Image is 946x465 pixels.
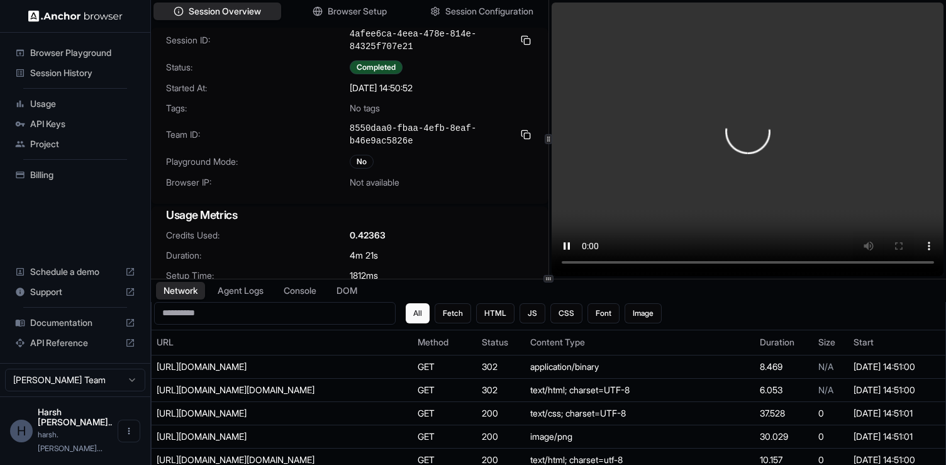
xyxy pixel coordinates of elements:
[166,155,350,168] span: Playground Mode:
[755,378,813,401] td: 6.053
[350,82,413,94] span: [DATE] 14:50:52
[350,269,378,282] span: 1812 ms
[10,333,140,353] div: API Reference
[166,61,350,74] span: Status:
[525,401,755,425] td: text/css; charset=UTF-8
[525,355,755,378] td: application/binary
[166,102,350,115] span: Tags:
[30,98,135,110] span: Usage
[350,122,513,147] span: 8550daa0-fbaa-4efb-8eaf-b46e9ac5826e
[166,176,350,189] span: Browser IP:
[157,361,345,373] div: https://c.gle/ANiao5pTu9jY_DRC6V57zlkjlcU0GlQHlOqQEdkBDuYpcaQTFpdcQoxx2R3N-GoscPrmx7xP0a2AH7kbvoU...
[854,336,940,349] div: Start
[30,169,135,181] span: Billing
[350,155,374,169] div: No
[166,34,350,47] span: Session ID:
[418,336,472,349] div: Method
[520,303,545,323] button: JS
[10,134,140,154] div: Project
[189,5,261,18] span: Session Overview
[30,138,135,150] span: Project
[625,303,662,323] button: Image
[118,420,140,442] button: Open menu
[166,128,350,141] span: Team ID:
[166,206,533,224] h3: Usage Metrics
[166,249,350,262] span: Duration:
[350,249,378,262] span: 4m 21s
[166,229,350,242] span: Credits Used:
[849,425,945,448] td: [DATE] 14:51:01
[30,317,120,329] span: Documentation
[350,102,380,115] span: No tags
[413,401,477,425] td: GET
[813,401,849,425] td: 0
[818,384,833,395] span: N/A
[550,303,582,323] button: CSS
[156,282,205,300] button: Network
[350,28,513,53] span: 4afee6ca-4eea-478e-814e-84325f707e21
[849,378,945,401] td: [DATE] 14:51:00
[157,407,345,420] div: https://ssl.gstatic.com/accounts/static/_/ss/k=gaia.gaiafe_signin.v7vcEBHIB-U.L.W.O/am=AIGRjE8AAA...
[38,430,103,453] span: harsh.nandwani@superagi.com
[849,401,945,425] td: [DATE] 14:51:01
[477,401,525,425] td: 200
[755,425,813,448] td: 30.029
[406,303,430,323] button: All
[477,355,525,378] td: 302
[435,303,471,323] button: Fetch
[30,67,135,79] span: Session History
[30,286,120,298] span: Support
[755,401,813,425] td: 37.528
[350,60,403,74] div: Completed
[476,303,515,323] button: HTML
[276,282,324,300] button: Console
[350,229,386,242] span: 0.42363
[157,384,345,396] div: https://accounts.google.com/RP?c=CNTnnqWGwZLtSRC-6svk56TQ_Ts&uc=ac&hl=en_US&continue=https://work...
[38,406,112,427] span: Harsh Manoj Nandwani
[760,336,808,349] div: Duration
[818,361,833,372] span: N/A
[10,262,140,282] div: Schedule a demo
[10,114,140,134] div: API Keys
[413,355,477,378] td: GET
[477,425,525,448] td: 200
[849,355,945,378] td: [DATE] 14:51:00
[30,118,135,130] span: API Keys
[525,425,755,448] td: image/png
[482,336,520,349] div: Status
[329,282,365,300] button: DOM
[413,378,477,401] td: GET
[587,303,620,323] button: Font
[210,282,271,300] button: Agent Logs
[166,269,350,282] span: Setup Time:
[30,47,135,59] span: Browser Playground
[10,63,140,83] div: Session History
[530,336,750,349] div: Content Type
[10,94,140,114] div: Usage
[157,336,408,349] div: URL
[166,82,350,94] span: Started At:
[10,420,33,442] div: H
[30,337,120,349] span: API Reference
[10,43,140,63] div: Browser Playground
[350,176,399,189] span: Not available
[525,378,755,401] td: text/html; charset=UTF-8
[477,378,525,401] td: 302
[28,10,123,22] img: Anchor Logo
[10,165,140,185] div: Billing
[10,282,140,302] div: Support
[813,425,849,448] td: 0
[818,336,843,349] div: Size
[328,5,387,18] span: Browser Setup
[10,313,140,333] div: Documentation
[755,355,813,378] td: 8.469
[157,430,345,443] div: https://ssl.gstatic.com/images/icons/ui/common/universal_language_settings-21.png
[413,425,477,448] td: GET
[30,266,120,278] span: Schedule a demo
[445,5,533,18] span: Session Configuration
